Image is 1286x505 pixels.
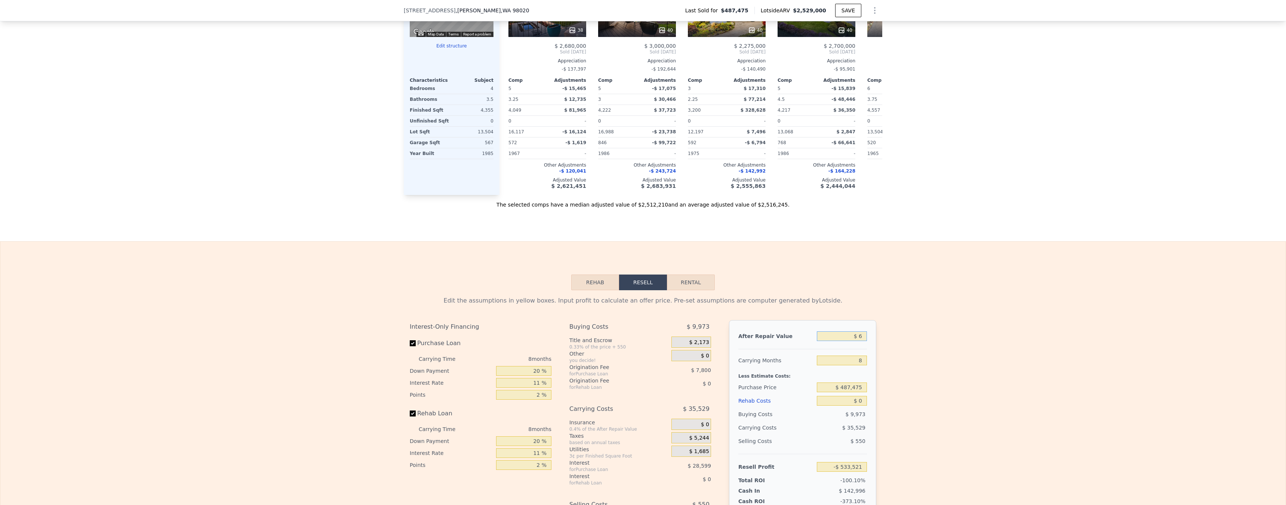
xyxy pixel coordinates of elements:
[598,58,676,64] div: Appreciation
[738,477,785,484] div: Total ROI
[569,320,653,334] div: Buying Costs
[738,367,867,381] div: Less Estimate Costs:
[569,459,653,467] div: Interest
[637,77,676,83] div: Adjustments
[842,425,865,431] span: $ 35,529
[778,177,855,183] div: Adjusted Value
[850,438,865,444] span: $ 550
[639,116,676,126] div: -
[598,118,601,124] span: 0
[463,32,491,36] a: Report a problem
[654,97,676,102] span: $ 30,466
[410,410,416,416] input: Rehab Loan
[688,49,766,55] span: Sold [DATE]
[667,275,715,290] button: Rental
[793,7,826,13] span: $2,529,000
[598,108,611,113] span: 4,222
[818,116,855,126] div: -
[867,177,945,183] div: Adjusted Value
[470,423,551,435] div: 8 months
[410,340,416,346] input: Purchase Loan
[831,97,855,102] span: -$ 48,446
[778,49,855,55] span: Sold [DATE]
[453,137,493,148] div: 567
[569,344,668,350] div: 0.33% of the price + 550
[738,421,785,434] div: Carrying Costs
[685,7,721,14] span: Last Sold for
[508,58,586,64] div: Appreciation
[837,129,855,134] span: $ 2,847
[410,389,493,401] div: Points
[728,148,766,159] div: -
[816,77,855,83] div: Adjustments
[654,108,676,113] span: $ 37,723
[412,27,436,37] img: Google
[778,162,855,168] div: Other Adjustments
[453,94,493,105] div: 3.5
[404,195,882,208] div: The selected comps have a median adjusted value of $2,512,210 and an average adjusted value of $2...
[652,129,676,134] span: -$ 23,738
[741,66,766,72] span: -$ 140,490
[739,168,766,174] span: -$ 142,992
[867,118,870,124] span: 0
[569,473,653,480] div: Interest
[569,337,668,344] div: Title and Escrow
[569,384,653,390] div: for Rehab Loan
[835,4,861,17] button: SAVE
[649,168,676,174] span: -$ 243,724
[778,77,816,83] div: Comp
[569,440,668,446] div: based on annual taxes
[569,453,668,459] div: 3¢ per Finished Square Foot
[778,94,815,105] div: 4.5
[598,162,676,168] div: Other Adjustments
[410,83,450,94] div: Bedrooms
[688,463,711,469] span: $ 28,599
[652,66,676,72] span: -$ 192,644
[453,116,493,126] div: 0
[508,177,586,183] div: Adjusted Value
[840,498,865,504] span: -373.10%
[738,434,814,448] div: Selling Costs
[689,448,709,455] span: $ 1,685
[452,77,493,83] div: Subject
[867,94,905,105] div: 3.75
[428,32,444,37] button: Map Data
[508,108,521,113] span: 4,049
[689,435,709,442] span: $ 5,244
[598,77,637,83] div: Comp
[778,129,793,134] span: 13,068
[554,43,586,49] span: $ 2,680,000
[778,108,790,113] span: 4,217
[562,86,586,91] span: -$ 15,465
[688,162,766,168] div: Other Adjustments
[688,58,766,64] div: Appreciation
[683,402,710,416] span: $ 35,529
[838,27,852,34] div: 40
[778,118,781,124] span: 0
[410,105,450,115] div: Finished Sqft
[703,381,711,387] span: $ 0
[404,7,456,14] span: [STREET_ADDRESS]
[598,177,676,183] div: Adjusted Value
[641,183,676,189] span: $ 2,683,931
[410,407,493,420] label: Rehab Loan
[831,140,855,145] span: -$ 66,641
[569,446,668,453] div: Utilities
[744,86,766,91] span: $ 17,310
[412,27,436,37] a: Open this area in Google Maps (opens a new window)
[551,183,586,189] span: $ 2,621,451
[547,77,586,83] div: Adjustments
[508,140,517,145] span: 572
[652,86,676,91] span: -$ 17,075
[828,168,855,174] span: -$ 164,228
[569,467,653,473] div: for Purchase Loan
[562,129,586,134] span: -$ 16,124
[652,140,676,145] span: -$ 99,722
[569,426,668,432] div: 0.4% of the After Repair Value
[745,140,766,145] span: -$ 6,794
[508,118,511,124] span: 0
[453,127,493,137] div: 13,504
[738,487,785,495] div: Cash In
[410,377,493,389] div: Interest Rate
[410,296,876,305] div: Edit the assumptions in yellow boxes. Input profit to calculate an offer price. Pre-set assumptio...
